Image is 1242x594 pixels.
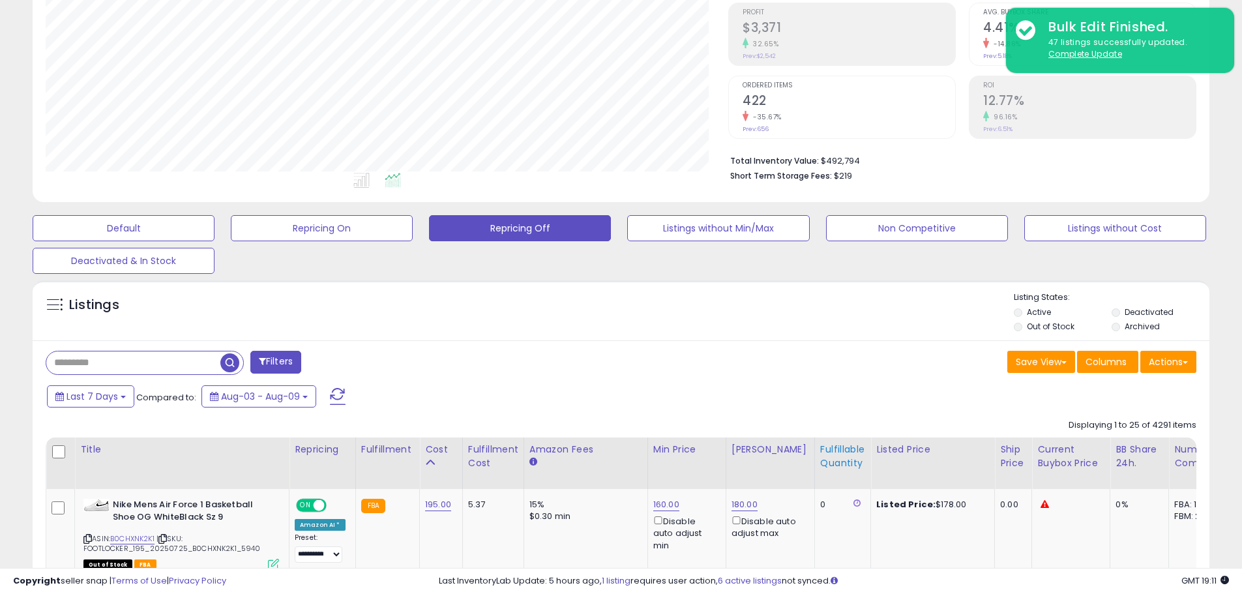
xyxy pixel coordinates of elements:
small: -35.67% [748,112,782,122]
span: Compared to: [136,391,196,404]
span: ON [297,500,314,511]
button: Default [33,215,214,241]
h5: Listings [69,296,119,314]
button: Save View [1007,351,1075,373]
div: Preset: [295,533,346,563]
small: FBA [361,499,385,513]
div: Listed Price [876,443,989,456]
small: Prev: 5.18% [983,52,1012,60]
span: Profit [743,9,955,16]
span: Last 7 Days [67,390,118,403]
div: Num of Comp. [1174,443,1222,470]
div: Bulk Edit Finished. [1039,18,1224,37]
div: FBA: 1 [1174,499,1217,511]
button: Listings without Cost [1024,215,1206,241]
h2: 12.77% [983,93,1196,111]
div: Amazon AI * [295,519,346,531]
div: Amazon Fees [529,443,642,456]
a: B0CHXNK2K1 [110,533,155,544]
h2: 4.41% [983,20,1196,38]
a: 1 listing [602,574,630,587]
label: Out of Stock [1027,321,1074,332]
div: Last InventoryLab Update: 5 hours ago, requires user action, not synced. [439,575,1229,587]
u: Complete Update [1048,48,1122,59]
small: Prev: 6.51% [983,125,1013,133]
div: Fulfillment Cost [468,443,518,470]
span: Ordered Items [743,82,955,89]
a: Terms of Use [111,574,167,587]
b: Total Inventory Value: [730,155,819,166]
span: $219 [834,170,852,182]
a: 6 active listings [718,574,782,587]
button: Repricing Off [429,215,611,241]
div: FBM: 2 [1174,511,1217,522]
button: Listings without Min/Max [627,215,809,241]
small: -14.86% [989,39,1021,49]
div: 0.00 [1000,499,1022,511]
li: $492,794 [730,152,1187,168]
div: Title [80,443,284,456]
div: Min Price [653,443,720,456]
h2: 422 [743,93,955,111]
small: 32.65% [748,39,778,49]
div: [PERSON_NAME] [732,443,809,456]
button: Last 7 Days [47,385,134,408]
label: Archived [1125,321,1160,332]
small: Prev: $2,542 [743,52,776,60]
a: 195.00 [425,498,451,511]
button: Non Competitive [826,215,1008,241]
b: Listed Price: [876,498,936,511]
button: Filters [250,351,301,374]
div: 0 [820,499,861,511]
div: Fulfillment [361,443,414,456]
div: Disable auto adjust min [653,514,716,552]
small: 96.16% [989,112,1017,122]
div: 5.37 [468,499,514,511]
div: Fulfillable Quantity [820,443,865,470]
span: Aug-03 - Aug-09 [221,390,300,403]
div: Disable auto adjust max [732,514,805,539]
div: $178.00 [876,499,984,511]
div: Displaying 1 to 25 of 4291 items [1069,419,1196,432]
button: Actions [1140,351,1196,373]
small: Amazon Fees. [529,456,537,468]
div: BB Share 24h. [1116,443,1163,470]
a: 180.00 [732,498,758,511]
div: 0% [1116,499,1159,511]
button: Deactivated & In Stock [33,248,214,274]
img: 31lfwXHRklL._SL40_.jpg [83,499,110,512]
div: $0.30 min [529,511,638,522]
div: seller snap | | [13,575,226,587]
div: Repricing [295,443,350,456]
small: Prev: 656 [743,125,769,133]
div: Ship Price [1000,443,1026,470]
b: Nike Mens Air Force 1 Basketball Shoe OG WhiteBlack Sz 9 [113,499,271,526]
button: Aug-03 - Aug-09 [201,385,316,408]
span: ROI [983,82,1196,89]
h2: $3,371 [743,20,955,38]
div: 47 listings successfully updated. [1039,37,1224,61]
button: Columns [1077,351,1138,373]
b: Short Term Storage Fees: [730,170,832,181]
a: 160.00 [653,498,679,511]
button: Repricing On [231,215,413,241]
label: Active [1027,306,1051,318]
div: Cost [425,443,457,456]
span: OFF [325,500,346,511]
span: 2025-08-17 19:11 GMT [1181,574,1229,587]
a: Privacy Policy [169,574,226,587]
p: Listing States: [1014,291,1209,304]
span: Columns [1086,355,1127,368]
label: Deactivated [1125,306,1174,318]
span: Avg. Buybox Share [983,9,1196,16]
strong: Copyright [13,574,61,587]
div: ASIN: [83,499,279,569]
div: 15% [529,499,638,511]
div: Current Buybox Price [1037,443,1104,470]
span: | SKU: FOOTLOCKER_195_20250725_B0CHXNK2K1_5940 [83,533,261,553]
